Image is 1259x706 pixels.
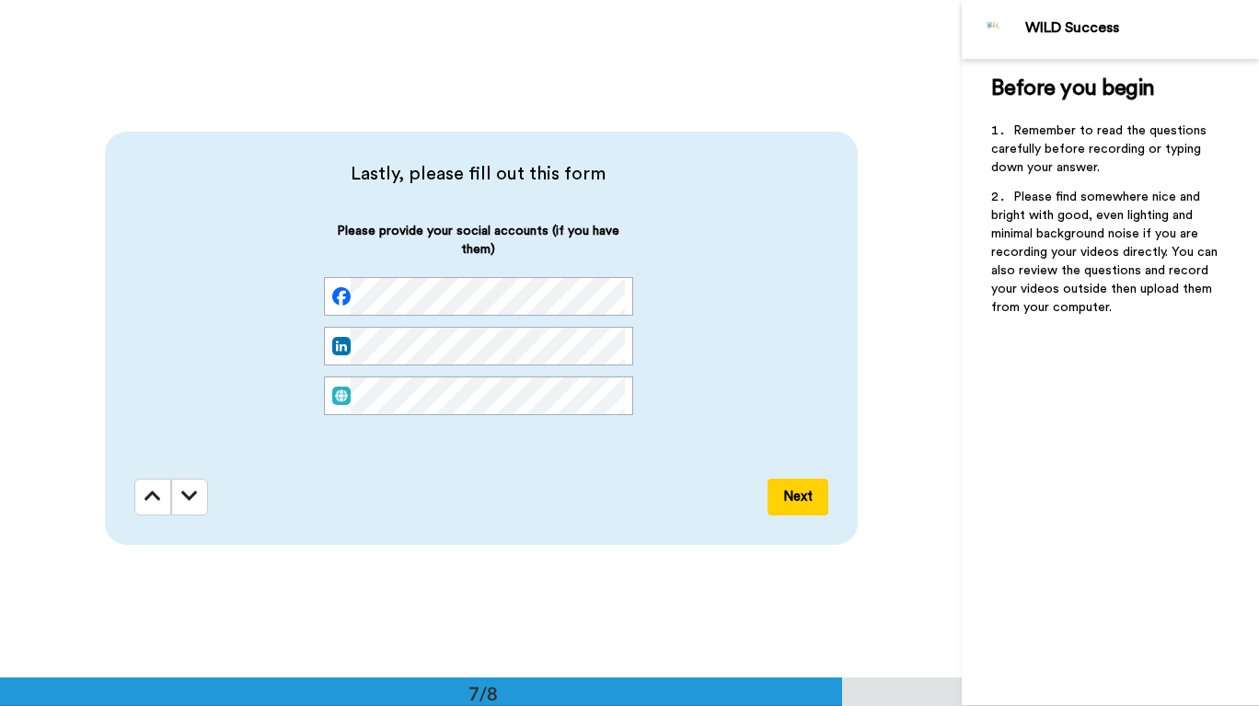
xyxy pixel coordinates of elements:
img: facebook.svg [332,287,351,306]
span: Please provide your social accounts (if you have them) [324,222,633,277]
img: Profile Image [972,7,1016,52]
img: linked-in.png [332,337,351,355]
div: WILD Success [1025,19,1258,37]
div: 7/8 [439,680,527,706]
span: Please find somewhere nice and bright with good, even lighting and minimal background noise if yo... [991,191,1221,314]
span: Lastly, please fill out this form [134,161,823,187]
span: Remember to read the questions carefully before recording or typing down your answer. [991,124,1210,174]
span: Before you begin [991,77,1154,99]
img: web.svg [332,387,351,405]
button: Next [768,479,828,515]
